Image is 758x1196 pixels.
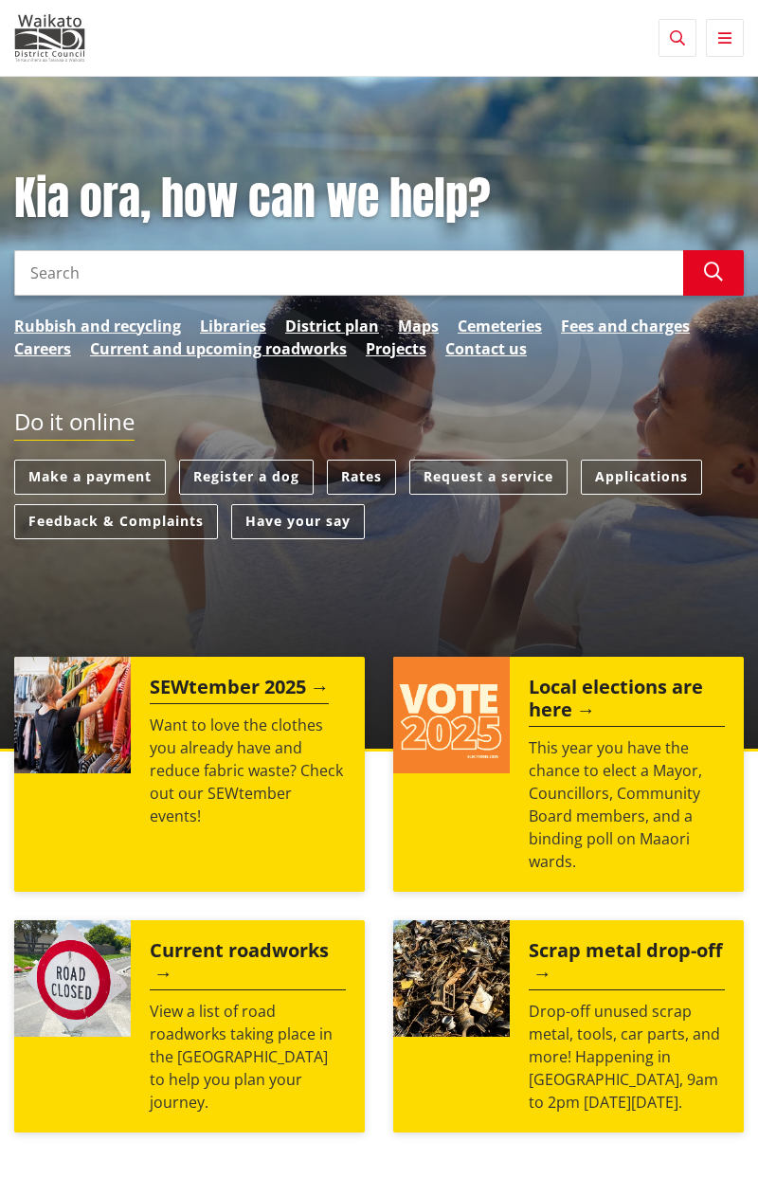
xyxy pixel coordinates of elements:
[179,460,314,495] a: Register a dog
[14,920,365,1133] a: Current roadworks View a list of road roadworks taking place in the [GEOGRAPHIC_DATA] to help you...
[200,315,266,337] a: Libraries
[671,1116,739,1185] iframe: Messenger Launcher
[393,657,510,773] img: Vote 2025
[529,1000,725,1114] p: Drop-off unused scrap metal, tools, car parts, and more! Happening in [GEOGRAPHIC_DATA], 9am to 2...
[398,315,439,337] a: Maps
[150,939,346,990] h2: Current roadworks
[14,504,218,539] a: Feedback & Complaints
[14,315,181,337] a: Rubbish and recycling
[231,504,365,539] a: Have your say
[14,172,744,227] h1: Kia ora, how can we help?
[445,337,527,360] a: Contact us
[14,14,85,62] img: Waikato District Council - Te Kaunihera aa Takiwaa o Waikato
[393,657,744,892] a: Local elections are here This year you have the chance to elect a Mayor, Councillors, Community B...
[14,337,71,360] a: Careers
[409,460,568,495] a: Request a service
[14,250,683,296] input: Search input
[14,408,135,442] h2: Do it online
[458,315,542,337] a: Cemeteries
[581,460,702,495] a: Applications
[14,657,131,773] img: SEWtember
[14,920,131,1037] img: Road closed sign
[90,337,347,360] a: Current and upcoming roadworks
[561,315,690,337] a: Fees and charges
[150,1000,346,1114] p: View a list of road roadworks taking place in the [GEOGRAPHIC_DATA] to help you plan your journey.
[393,920,510,1037] img: Scrap metal collection
[529,736,725,873] p: This year you have the chance to elect a Mayor, Councillors, Community Board members, and a bindi...
[366,337,426,360] a: Projects
[14,657,365,892] a: SEWtember 2025 Want to love the clothes you already have and reduce fabric waste? Check out our S...
[14,460,166,495] a: Make a payment
[327,460,396,495] a: Rates
[393,920,744,1133] a: A massive pile of rusted scrap metal, including wheels and various industrial parts, under a clea...
[529,676,725,727] h2: Local elections are here
[285,315,379,337] a: District plan
[150,714,346,827] p: Want to love the clothes you already have and reduce fabric waste? Check out our SEWtember events!
[150,676,329,704] h2: SEWtember 2025
[529,939,725,990] h2: Scrap metal drop-off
